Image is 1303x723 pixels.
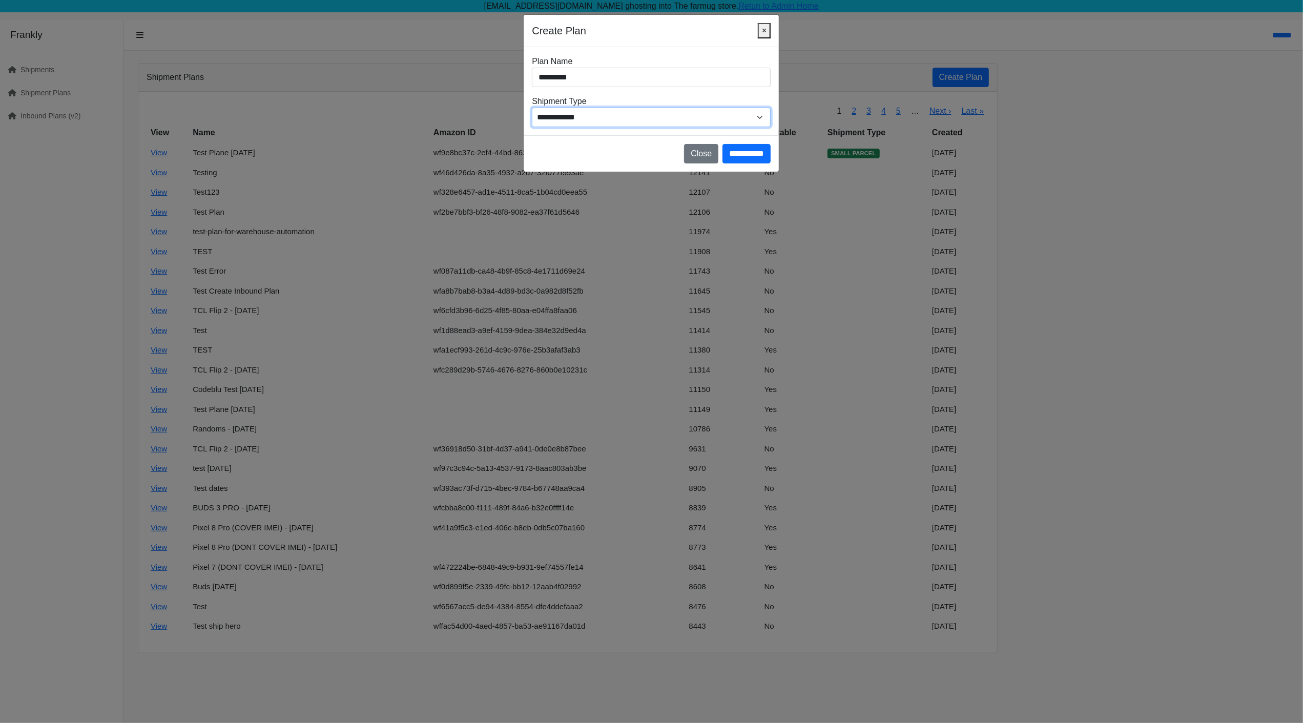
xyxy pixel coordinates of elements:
[758,23,771,38] button: Close
[532,23,586,38] h5: Create Plan
[684,144,718,163] button: Close
[532,95,586,108] label: Shipment Type
[532,55,572,68] label: Plan Name
[762,26,767,35] span: ×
